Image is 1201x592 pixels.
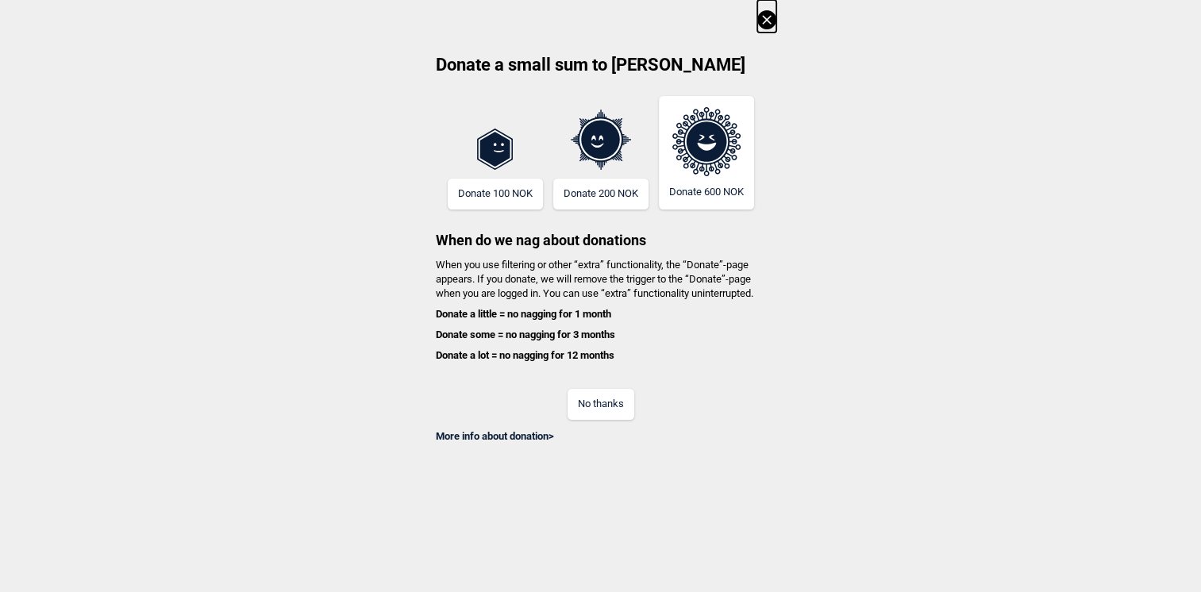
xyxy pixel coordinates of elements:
button: Donate 200 NOK [553,179,649,210]
b: Donate a little = no nagging for 1 month [436,308,611,320]
h3: When do we nag about donations [425,210,776,250]
h2: Donate a small sum to [PERSON_NAME] [425,53,776,88]
button: No thanks [568,389,634,420]
button: Donate 100 NOK [448,179,543,210]
a: More info about donation> [436,430,554,442]
h4: When you use filtering or other “extra” functionality, the “Donate”-page appears. If you donate, ... [425,258,776,363]
b: Donate some = no nagging for 3 months [436,329,615,340]
button: Donate 600 NOK [659,96,754,210]
b: Donate a lot = no nagging for 12 months [436,349,614,361]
